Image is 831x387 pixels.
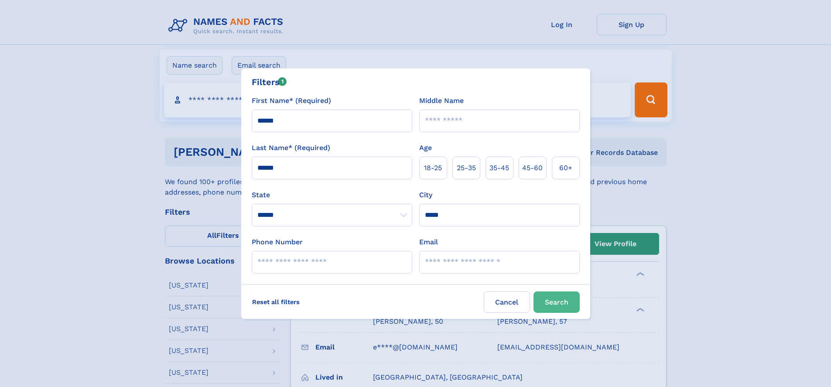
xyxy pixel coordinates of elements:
[252,143,330,153] label: Last Name* (Required)
[252,190,412,200] label: State
[419,96,464,106] label: Middle Name
[457,163,476,173] span: 25‑35
[252,96,331,106] label: First Name* (Required)
[559,163,572,173] span: 60+
[424,163,442,173] span: 18‑25
[419,190,432,200] label: City
[252,75,287,89] div: Filters
[419,237,438,247] label: Email
[533,291,580,313] button: Search
[419,143,432,153] label: Age
[246,291,305,312] label: Reset all filters
[489,163,509,173] span: 35‑45
[252,237,303,247] label: Phone Number
[522,163,543,173] span: 45‑60
[484,291,530,313] label: Cancel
